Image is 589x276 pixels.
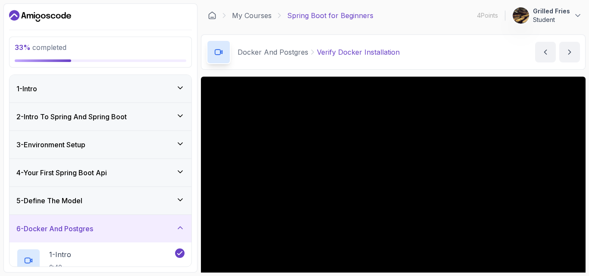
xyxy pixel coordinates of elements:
[477,11,498,20] p: 4 Points
[15,43,66,52] span: completed
[16,84,37,94] h3: 1 - Intro
[9,75,191,102] button: 1-Intro
[49,263,71,272] p: 0:40
[16,195,82,206] h3: 5 - Define The Model
[16,167,107,178] h3: 4 - Your First Spring Boot Api
[9,131,191,158] button: 3-Environment Setup
[512,7,582,24] button: user profile imageGrilled FriesStudent
[287,10,373,21] p: Spring Boot for Beginners
[533,7,570,16] p: Grilled Fries
[16,223,93,234] h3: 6 - Docker And Postgres
[16,140,85,150] h3: 3 - Environment Setup
[9,9,71,23] a: Dashboard
[238,47,308,57] p: Docker And Postgres
[559,42,580,62] button: next content
[9,159,191,186] button: 4-Your First Spring Boot Api
[317,47,400,57] p: Verify Docker Installation
[49,249,71,260] p: 1 - Intro
[535,42,556,62] button: previous content
[232,10,272,21] a: My Courses
[9,215,191,242] button: 6-Docker And Postgres
[16,112,127,122] h3: 2 - Intro To Spring And Spring Boot
[9,103,191,130] button: 2-Intro To Spring And Spring Boot
[9,187,191,214] button: 5-Define The Model
[533,16,570,24] p: Student
[16,248,185,273] button: 1-Intro0:40
[513,7,529,24] img: user profile image
[536,222,589,263] iframe: chat widget
[208,11,216,20] a: Dashboard
[15,43,31,52] span: 33 %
